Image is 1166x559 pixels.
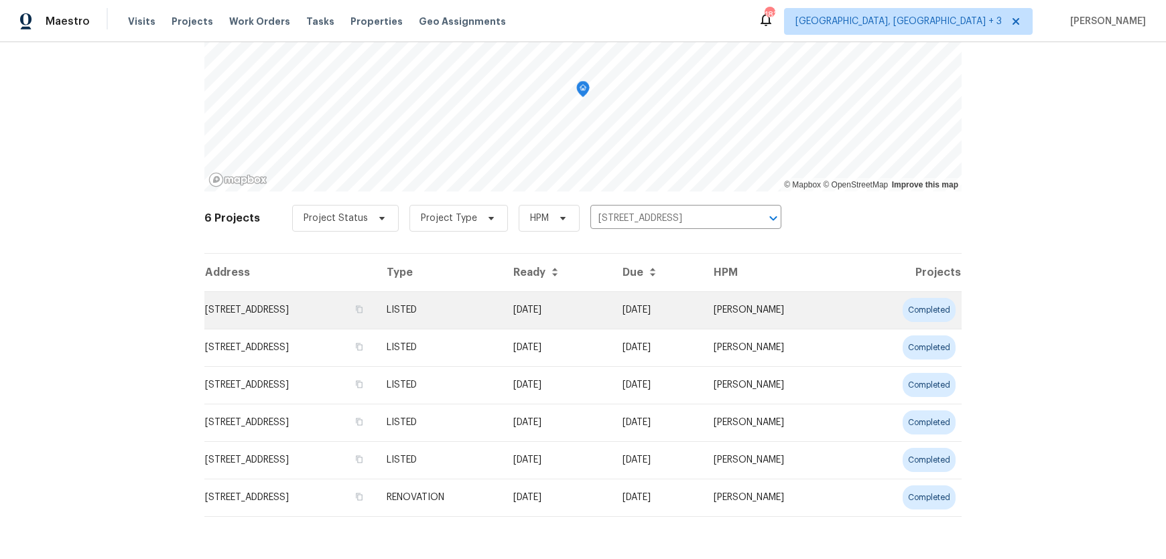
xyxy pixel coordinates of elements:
[353,341,365,353] button: Copy Address
[612,366,703,404] td: [DATE]
[764,209,783,228] button: Open
[892,180,958,189] a: Improve this map
[172,15,213,28] span: Projects
[503,291,612,329] td: [DATE]
[903,410,956,434] div: completed
[503,441,612,479] td: [DATE]
[503,254,612,291] th: Ready
[419,15,506,28] span: Geo Assignments
[1065,15,1146,28] span: [PERSON_NAME]
[204,254,376,291] th: Address
[204,366,376,404] td: [STREET_ADDRESS]
[306,17,334,26] span: Tasks
[903,485,956,509] div: completed
[612,254,703,291] th: Due
[703,254,850,291] th: HPM
[204,291,376,329] td: [STREET_ADDRESS]
[204,404,376,441] td: [STREET_ADDRESS]
[376,404,503,441] td: LISTED
[208,172,267,187] a: Mapbox homepage
[703,479,850,516] td: [PERSON_NAME]
[46,15,90,28] span: Maestro
[376,254,503,291] th: Type
[204,479,376,516] td: [STREET_ADDRESS]
[353,491,365,503] button: Copy Address
[590,208,744,229] input: Search projects
[612,479,703,516] td: [DATE]
[376,329,503,366] td: LISTED
[204,441,376,479] td: [STREET_ADDRESS]
[204,329,376,366] td: [STREET_ADDRESS]
[703,441,850,479] td: [PERSON_NAME]
[784,180,821,189] a: Mapbox
[903,448,956,472] div: completed
[503,329,612,366] td: [DATE]
[612,329,703,366] td: [DATE]
[612,441,703,479] td: [DATE]
[795,15,1002,28] span: [GEOGRAPHIC_DATA], [GEOGRAPHIC_DATA] + 3
[765,8,774,21] div: 183
[229,15,290,28] span: Work Orders
[376,291,503,329] td: LISTED
[703,404,850,441] td: [PERSON_NAME]
[503,366,612,404] td: [DATE]
[204,212,260,225] h2: 6 Projects
[576,81,590,102] div: Map marker
[703,291,850,329] td: [PERSON_NAME]
[304,212,368,225] span: Project Status
[903,335,956,360] div: completed
[903,373,956,397] div: completed
[128,15,155,28] span: Visits
[353,416,365,428] button: Copy Address
[850,254,962,291] th: Projects
[530,212,549,225] span: HPM
[612,291,703,329] td: [DATE]
[350,15,403,28] span: Properties
[353,378,365,390] button: Copy Address
[376,479,503,516] td: RENOVATION
[703,329,850,366] td: [PERSON_NAME]
[823,180,888,189] a: OpenStreetMap
[903,298,956,322] div: completed
[353,453,365,465] button: Copy Address
[703,366,850,404] td: [PERSON_NAME]
[376,366,503,404] td: LISTED
[503,404,612,441] td: [DATE]
[376,441,503,479] td: LISTED
[503,479,612,516] td: Acq COE 2024-03-28T00:00:00.000Z
[612,404,703,441] td: [DATE]
[421,212,477,225] span: Project Type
